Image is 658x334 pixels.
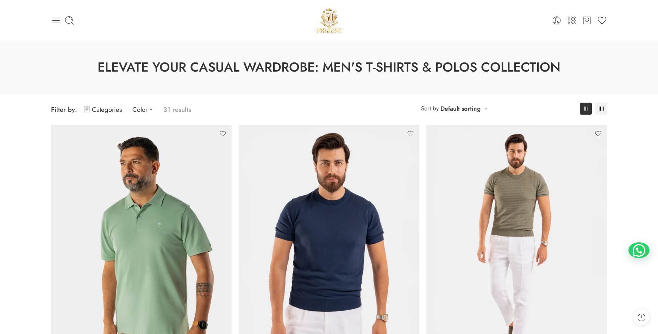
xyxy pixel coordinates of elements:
a: Login / Register [552,16,562,25]
a: Cart [582,16,592,25]
a: Categories [84,101,122,118]
p: 31 results [163,101,191,118]
a: Color [132,101,156,118]
a: Pellini - [314,5,344,35]
h1: Elevate Your Casual Wardrobe: Men's T-Shirts & Polos Collection [18,58,640,77]
a: Default sorting [440,104,481,114]
span: Sort by [421,103,439,114]
span: Filter by: [51,105,77,114]
img: Pellini [314,5,344,35]
a: Wishlist [597,16,607,25]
